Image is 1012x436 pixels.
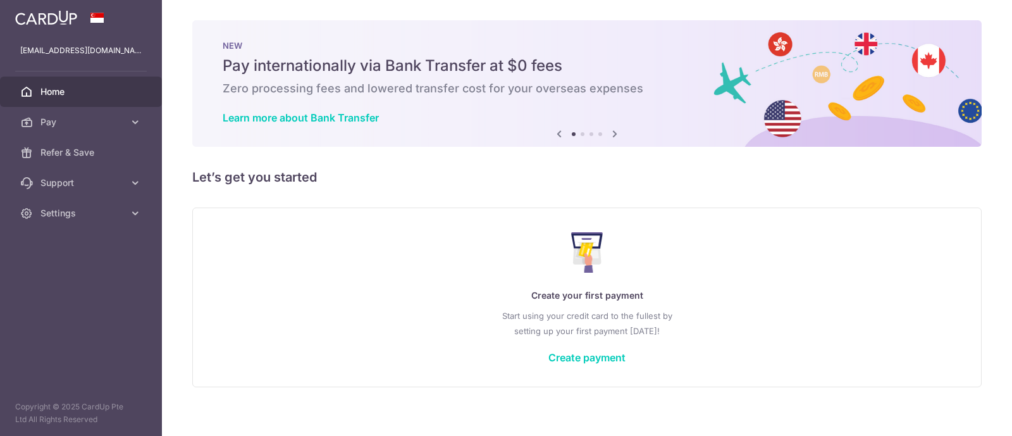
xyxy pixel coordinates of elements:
[571,232,603,273] img: Make Payment
[223,81,951,96] h6: Zero processing fees and lowered transfer cost for your overseas expenses
[20,44,142,57] p: [EMAIL_ADDRESS][DOMAIN_NAME]
[218,288,956,303] p: Create your first payment
[931,398,999,430] iframe: Opens a widget where you can find more information
[40,146,124,159] span: Refer & Save
[223,111,379,124] a: Learn more about Bank Transfer
[40,85,124,98] span: Home
[15,10,77,25] img: CardUp
[40,207,124,220] span: Settings
[548,351,626,364] a: Create payment
[218,308,956,339] p: Start using your credit card to the fullest by setting up your first payment [DATE]!
[40,116,124,128] span: Pay
[192,167,982,187] h5: Let’s get you started
[223,40,951,51] p: NEW
[40,177,124,189] span: Support
[192,20,982,147] img: Bank transfer banner
[223,56,951,76] h5: Pay internationally via Bank Transfer at $0 fees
